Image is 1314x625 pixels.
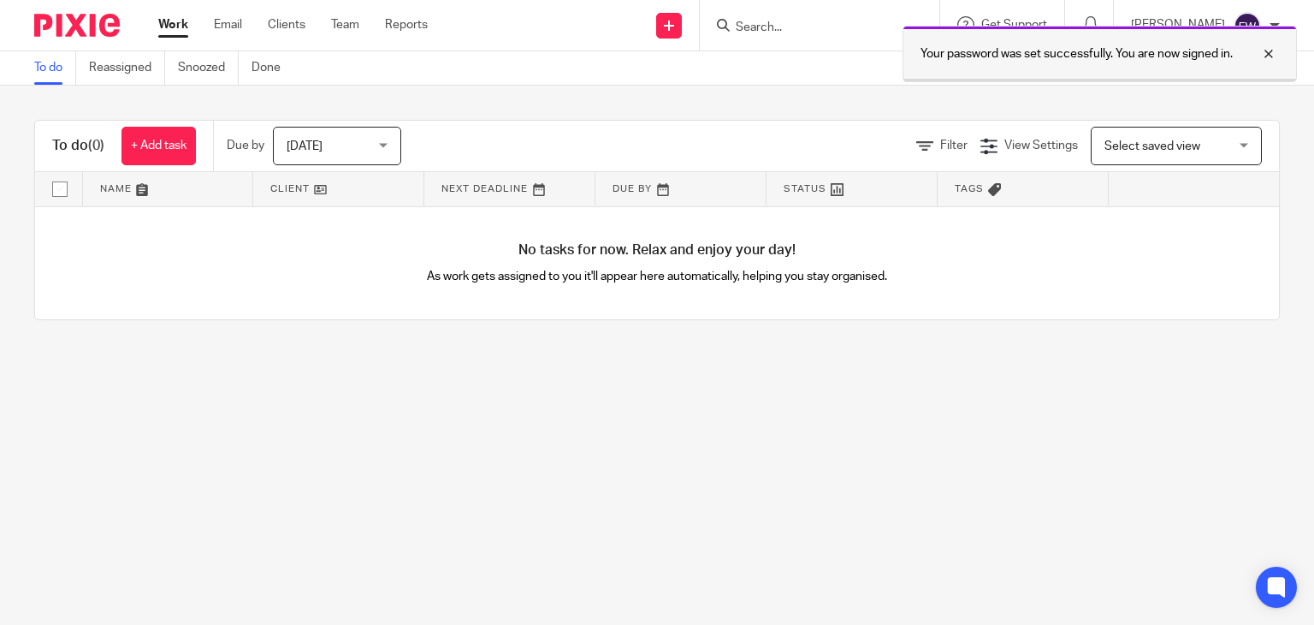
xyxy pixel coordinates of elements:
a: Snoozed [178,51,239,85]
a: Reports [385,16,428,33]
p: Your password was set successfully. You are now signed in. [920,45,1233,62]
img: Pixie [34,14,120,37]
span: [DATE] [287,140,323,152]
a: Team [331,16,359,33]
span: Filter [940,140,968,152]
a: + Add task [121,127,196,165]
span: (0) [88,139,104,152]
p: As work gets assigned to you it'll appear here automatically, helping you stay organised. [346,268,968,285]
a: Work [158,16,188,33]
a: Email [214,16,242,33]
span: Select saved view [1104,140,1200,152]
a: Clients [268,16,305,33]
a: Reassigned [89,51,165,85]
h1: To do [52,137,104,155]
img: svg%3E [1234,12,1261,39]
a: Done [252,51,293,85]
span: View Settings [1004,140,1078,152]
span: Tags [955,184,984,193]
a: To do [34,51,76,85]
p: Due by [227,137,264,154]
h4: No tasks for now. Relax and enjoy your day! [35,241,1279,259]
